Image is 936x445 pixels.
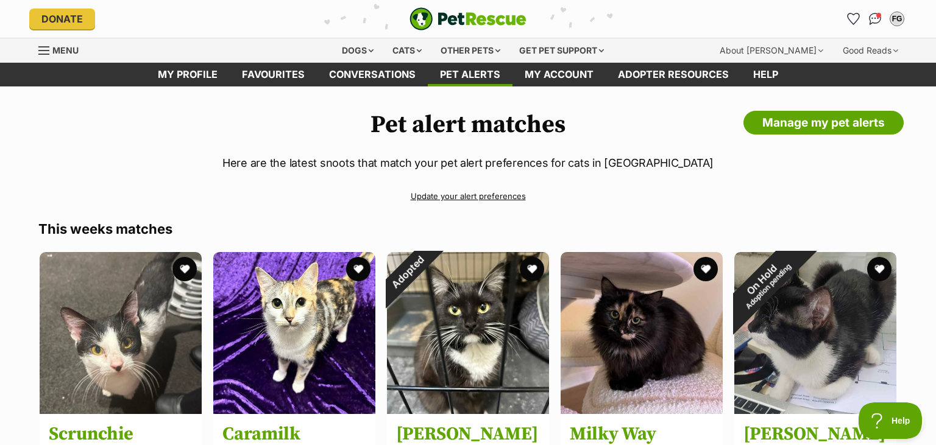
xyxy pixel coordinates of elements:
img: Milky Way [561,252,723,414]
div: Dogs [333,38,382,63]
a: Pet alerts [428,63,512,86]
h1: Pet alert matches [38,111,898,139]
div: Good Reads [834,38,907,63]
div: FG [891,13,903,25]
img: Curly Wurly [387,252,549,414]
a: Menu [38,38,87,60]
button: favourite [520,257,544,281]
a: Update your alert preferences [38,186,898,207]
iframe: Help Scout Beacon - Open [859,402,924,439]
a: Favourites [843,9,863,29]
ul: Account quick links [843,9,907,29]
a: Help [741,63,790,86]
div: Adopted [371,236,444,309]
button: favourite [346,257,370,281]
a: Donate [29,9,95,29]
span: Adoption pending [744,262,793,310]
a: PetRescue [409,7,526,30]
a: Adopter resources [606,63,741,86]
div: On Hold [711,229,818,335]
h3: This weeks matches [38,220,898,237]
div: Get pet support [511,38,612,63]
a: Conversations [865,9,885,29]
img: Caramilk [213,252,375,414]
a: My profile [146,63,230,86]
p: Here are the latest snoots that match your pet alert preferences for cats in [GEOGRAPHIC_DATA] [38,155,898,171]
button: favourite [867,257,892,281]
button: favourite [172,257,197,281]
a: Favourites [230,63,317,86]
a: Manage my pet alerts [743,111,904,135]
a: On HoldAdoption pending [734,404,896,416]
a: conversations [317,63,428,86]
div: About [PERSON_NAME] [711,38,832,63]
span: Menu [52,45,79,55]
a: Adopted [387,404,549,416]
button: My account [887,9,907,29]
button: favourite [693,257,718,281]
div: Cats [384,38,430,63]
img: Scrunchie [40,252,202,414]
div: Other pets [432,38,509,63]
a: My account [512,63,606,86]
img: Clara [734,252,896,414]
img: logo-e224e6f780fb5917bec1dbf3a21bbac754714ae5b6737aabdf751b685950b380.svg [409,7,526,30]
img: chat-41dd97257d64d25036548639549fe6c8038ab92f7586957e7f3b1b290dea8141.svg [869,13,882,25]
